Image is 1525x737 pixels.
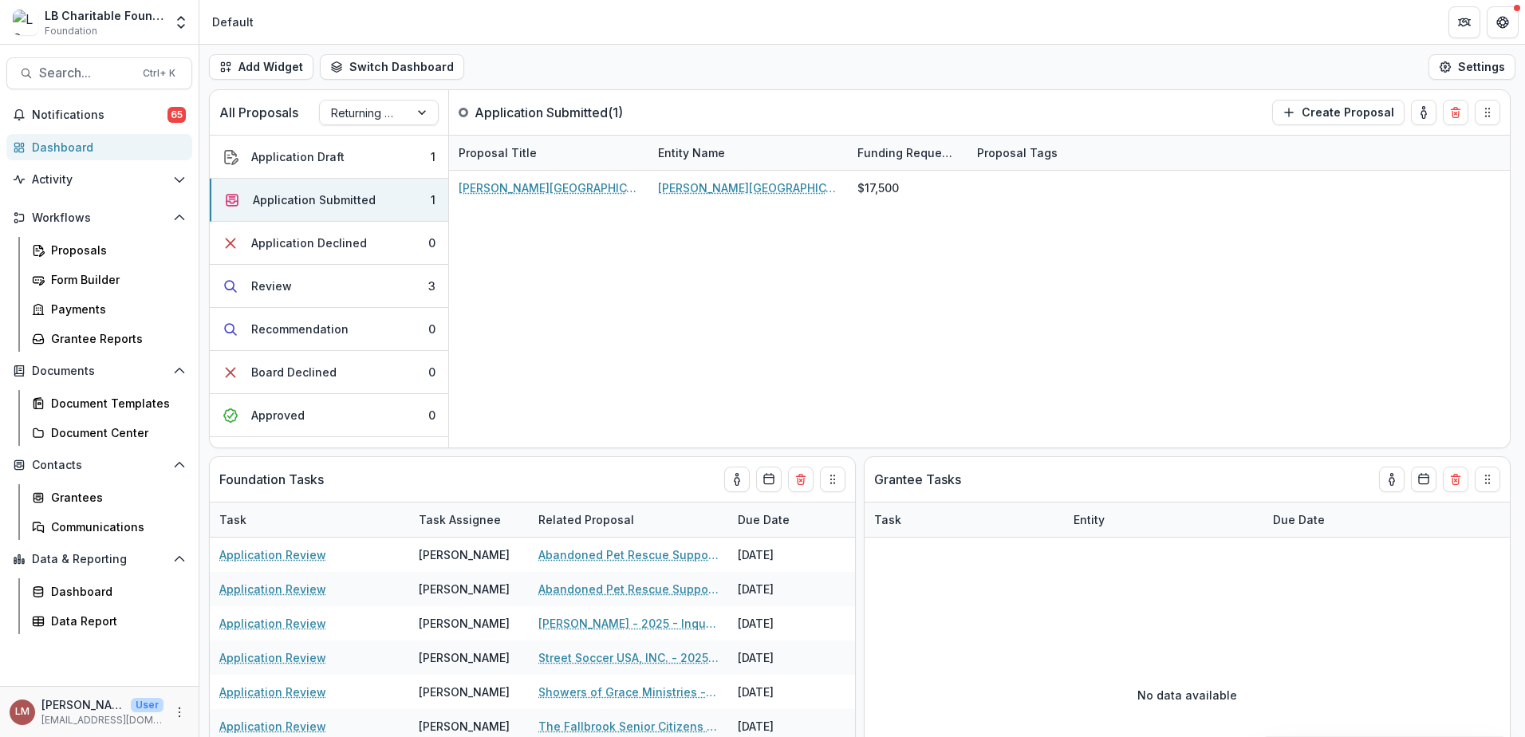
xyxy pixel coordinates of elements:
[39,65,133,81] span: Search...
[140,65,179,82] div: Ctrl + K
[529,503,728,537] div: Related Proposal
[428,235,435,251] div: 0
[1272,100,1405,125] button: Create Proposal
[6,57,192,89] button: Search...
[419,581,510,597] div: [PERSON_NAME]
[728,675,848,709] div: [DATE]
[210,222,448,265] button: Application Declined0
[26,578,192,605] a: Dashboard
[26,420,192,446] a: Document Center
[459,179,639,196] a: [PERSON_NAME][GEOGRAPHIC_DATA] ( [GEOGRAPHIC_DATA]) - 2025 - Returning Grantee Application Form
[32,211,167,225] span: Workflows
[251,407,305,424] div: Approved
[857,179,899,196] div: $17,500
[1379,467,1405,492] button: toggle-assigned-to-me
[210,503,409,537] div: Task
[419,684,510,700] div: [PERSON_NAME]
[431,148,435,165] div: 1
[724,467,750,492] button: toggle-assigned-to-me
[209,54,313,80] button: Add Widget
[538,684,719,700] a: Showers of Grace Ministries - 2025 - Inquiry Form
[6,205,192,231] button: Open Workflows
[51,271,179,288] div: Form Builder
[1064,503,1263,537] div: Entity
[32,108,167,122] span: Notifications
[6,102,192,128] button: Notifications65
[967,144,1067,161] div: Proposal Tags
[6,358,192,384] button: Open Documents
[449,136,648,170] div: Proposal Title
[1487,6,1519,38] button: Get Help
[409,511,510,528] div: Task Assignee
[32,139,179,156] div: Dashboard
[51,242,179,258] div: Proposals
[219,546,326,563] a: Application Review
[538,546,719,563] a: Abandoned Pet Rescue Support - 2025 - Grant Funding Request Requirements and Questionnaires
[41,696,124,713] p: [PERSON_NAME]
[6,134,192,160] a: Dashboard
[219,581,326,597] a: Application Review
[26,266,192,293] a: Form Builder
[648,136,848,170] div: Entity Name
[320,54,464,80] button: Switch Dashboard
[529,511,644,528] div: Related Proposal
[210,136,448,179] button: Application Draft1
[219,470,324,489] p: Foundation Tasks
[51,613,179,629] div: Data Report
[51,518,179,535] div: Communications
[253,191,376,208] div: Application Submitted
[1137,687,1237,703] p: No data available
[848,136,967,170] div: Funding Requested
[728,606,848,640] div: [DATE]
[1443,100,1468,125] button: Delete card
[1448,6,1480,38] button: Partners
[45,7,164,24] div: LB Charitable Foundation
[51,424,179,441] div: Document Center
[538,649,719,666] a: Street Soccer USA, INC. - 2025 - Inquiry Form
[865,503,1064,537] div: Task
[449,144,546,161] div: Proposal Title
[728,503,848,537] div: Due Date
[728,640,848,675] div: [DATE]
[967,136,1167,170] div: Proposal Tags
[26,325,192,352] a: Grantee Reports
[219,718,326,735] a: Application Review
[865,511,911,528] div: Task
[1411,100,1436,125] button: toggle-assigned-to-me
[32,553,167,566] span: Data & Reporting
[32,173,167,187] span: Activity
[820,467,845,492] button: Drag
[874,470,961,489] p: Grantee Tasks
[212,14,254,30] div: Default
[26,608,192,634] a: Data Report
[788,467,814,492] button: Delete card
[1475,467,1500,492] button: Drag
[32,365,167,378] span: Documents
[45,24,97,38] span: Foundation
[648,144,735,161] div: Entity Name
[1263,503,1383,537] div: Due Date
[409,503,529,537] div: Task Assignee
[210,511,256,528] div: Task
[658,179,838,196] a: [PERSON_NAME][GEOGRAPHIC_DATA] ( [GEOGRAPHIC_DATA])
[419,546,510,563] div: [PERSON_NAME]
[6,452,192,478] button: Open Contacts
[428,364,435,380] div: 0
[728,511,799,528] div: Due Date
[251,235,367,251] div: Application Declined
[41,713,164,727] p: [EMAIL_ADDRESS][DOMAIN_NAME]
[210,308,448,351] button: Recommendation0
[26,514,192,540] a: Communications
[206,10,260,33] nav: breadcrumb
[210,351,448,394] button: Board Declined0
[1263,511,1334,528] div: Due Date
[1443,467,1468,492] button: Delete card
[251,278,292,294] div: Review
[431,191,435,208] div: 1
